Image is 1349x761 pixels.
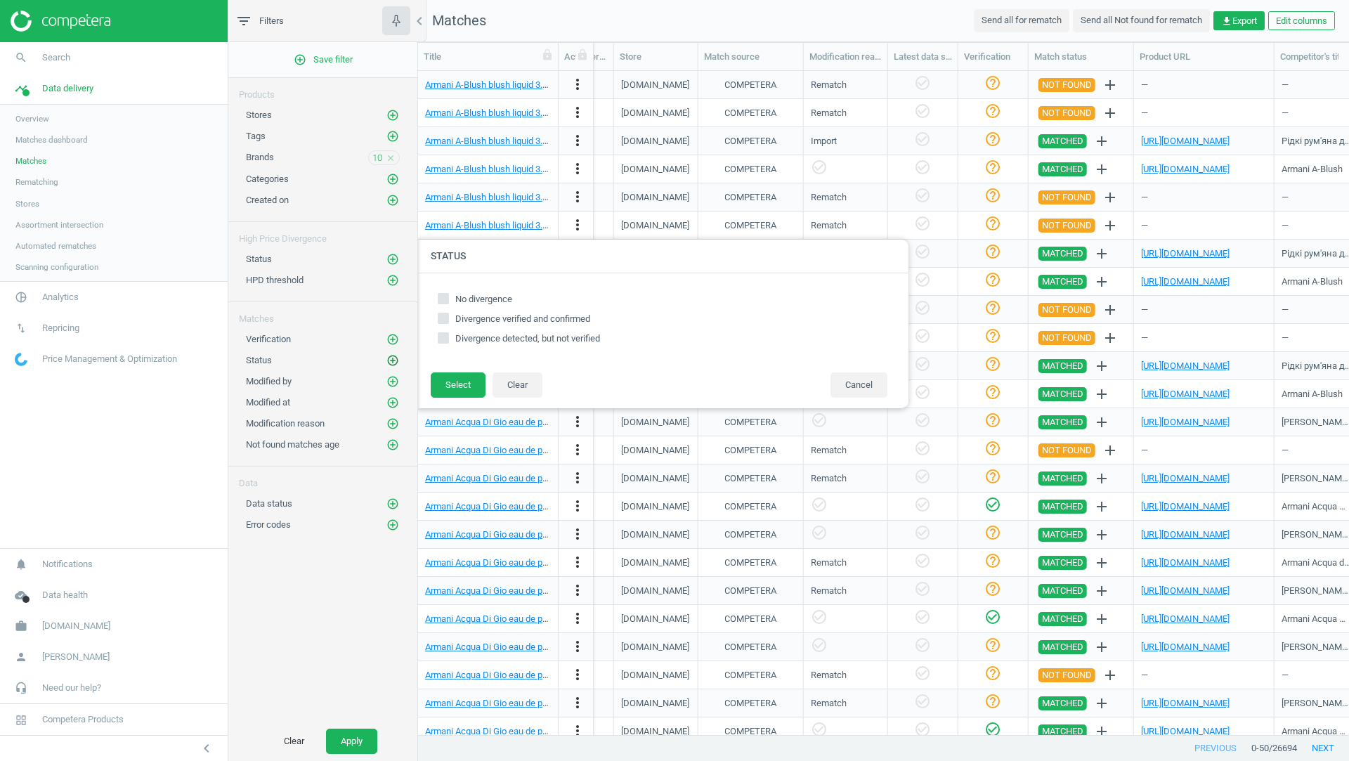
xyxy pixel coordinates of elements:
[15,240,96,252] span: Automated rematches
[8,644,34,670] i: person
[386,497,400,511] button: add_circle_outline
[386,375,399,388] i: add_circle_outline
[386,274,399,287] i: add_circle_outline
[294,53,353,66] span: Save filter
[386,438,400,452] button: add_circle_outline
[42,651,110,663] span: [PERSON_NAME]
[386,417,400,431] button: add_circle_outline
[42,682,101,694] span: Need our help?
[386,194,399,207] i: add_circle_outline
[386,497,399,510] i: add_circle_outline
[246,397,290,408] span: Modified at
[386,253,399,266] i: add_circle_outline
[8,582,34,609] i: cloud_done
[386,153,396,163] i: close
[326,729,377,754] button: Apply
[246,355,272,365] span: Status
[269,729,319,754] button: Clear
[386,354,399,367] i: add_circle_outline
[8,675,34,701] i: headset_mic
[15,113,49,124] span: Overview
[15,198,39,209] span: Stores
[8,75,34,102] i: timeline
[198,740,215,757] i: chevron_left
[15,134,88,145] span: Matches dashboard
[386,193,400,207] button: add_circle_outline
[246,110,272,120] span: Stores
[42,589,88,601] span: Data health
[386,333,399,346] i: add_circle_outline
[246,498,292,509] span: Data status
[386,519,399,531] i: add_circle_outline
[386,375,400,389] button: add_circle_outline
[246,152,274,162] span: Brands
[246,254,272,264] span: Status
[228,467,417,490] div: Data
[246,418,325,429] span: Modification reason
[372,152,382,164] span: 10
[294,53,306,66] i: add_circle_outline
[42,322,79,334] span: Repricing
[42,620,110,632] span: [DOMAIN_NAME]
[8,551,34,578] i: notifications
[189,739,224,757] button: chevron_left
[8,613,34,639] i: work
[386,438,399,451] i: add_circle_outline
[259,15,284,27] span: Filters
[417,240,908,273] h4: Status
[42,51,70,64] span: Search
[386,396,399,409] i: add_circle_outline
[228,78,417,101] div: Products
[246,439,339,450] span: Not found matches age
[11,11,110,32] img: ajHJNr6hYgQAAAAASUVORK5CYII=
[15,353,27,366] img: wGWNvw8QSZomAAAAABJRU5ErkJggg==
[246,131,266,141] span: Tags
[246,195,289,205] span: Created on
[15,219,103,230] span: Assortment intersection
[386,396,400,410] button: add_circle_outline
[228,46,417,74] button: add_circle_outlineSave filter
[411,13,428,30] i: chevron_left
[386,252,400,266] button: add_circle_outline
[246,376,292,386] span: Modified by
[42,82,93,95] span: Data delivery
[386,273,400,287] button: add_circle_outline
[386,173,399,186] i: add_circle_outline
[15,261,98,273] span: Scanning configuration
[386,172,400,186] button: add_circle_outline
[42,291,79,304] span: Analytics
[386,518,400,532] button: add_circle_outline
[386,353,400,368] button: add_circle_outline
[246,334,291,344] span: Verification
[386,130,399,143] i: add_circle_outline
[386,129,400,143] button: add_circle_outline
[246,174,289,184] span: Categories
[386,417,399,430] i: add_circle_outline
[246,519,291,530] span: Error codes
[8,44,34,71] i: search
[15,176,58,188] span: Rematching
[386,109,399,122] i: add_circle_outline
[228,222,417,245] div: High Price Divergence
[42,353,177,365] span: Price Management & Optimization
[42,558,93,571] span: Notifications
[246,275,304,285] span: HPD threshold
[15,155,46,167] span: Matches
[42,713,124,726] span: Competera Products
[228,302,417,325] div: Matches
[235,13,252,30] i: filter_list
[386,108,400,122] button: add_circle_outline
[8,284,34,311] i: pie_chart_outlined
[386,332,400,346] button: add_circle_outline
[8,315,34,342] i: swap_vert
